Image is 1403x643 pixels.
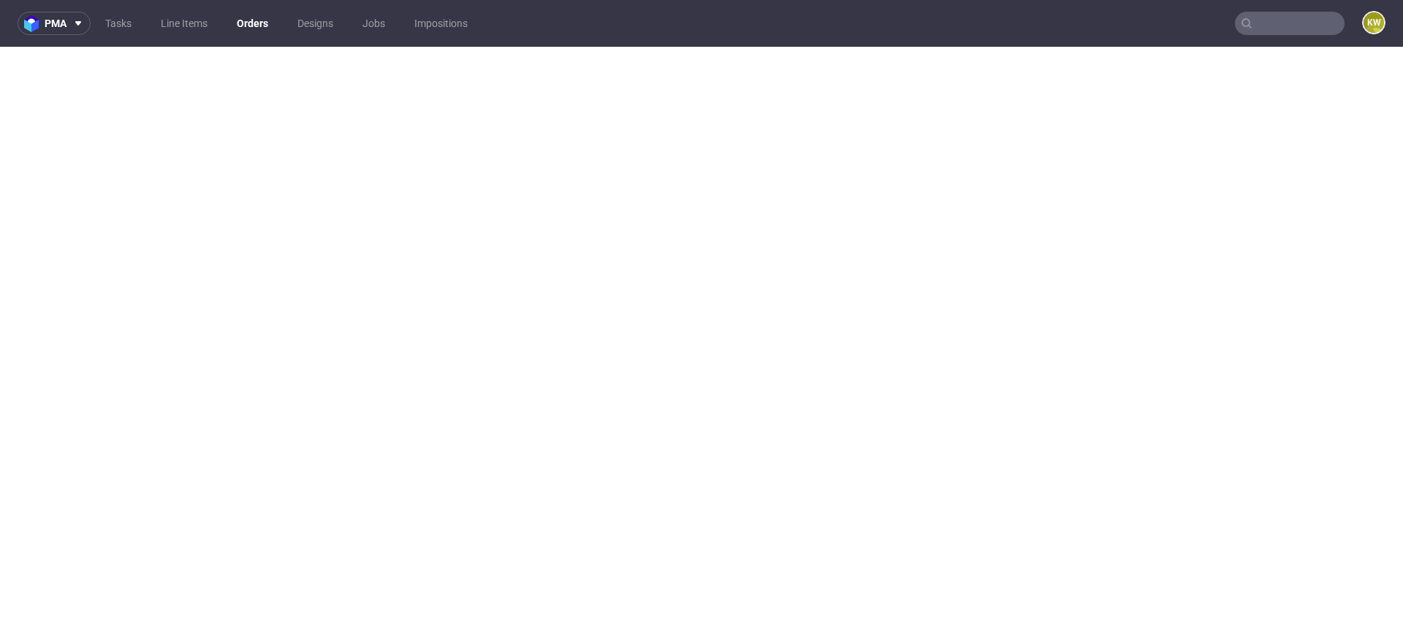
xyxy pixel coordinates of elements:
a: Line Items [152,12,216,35]
span: pma [45,18,66,28]
a: Jobs [354,12,394,35]
a: Orders [228,12,277,35]
a: Tasks [96,12,140,35]
figcaption: KW [1364,12,1384,33]
a: Impositions [406,12,476,35]
a: Designs [289,12,342,35]
img: logo [24,15,45,32]
button: pma [18,12,91,35]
